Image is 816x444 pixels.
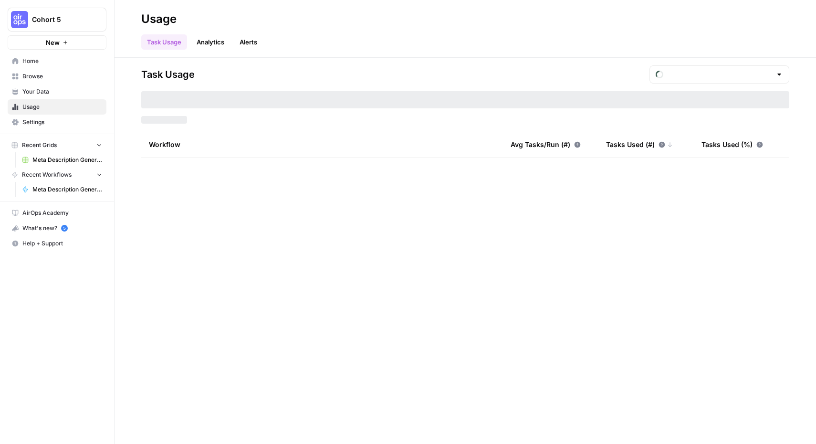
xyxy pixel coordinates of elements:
div: Workflow [149,131,495,158]
div: Avg Tasks/Run (#) [511,131,581,158]
a: Meta Description Generator ([PERSON_NAME]) Grid [18,152,106,168]
a: Usage [8,99,106,115]
a: Browse [8,69,106,84]
span: Help + Support [22,239,102,248]
span: Settings [22,118,102,127]
div: Tasks Used (#) [606,131,673,158]
span: Home [22,57,102,65]
button: Recent Grids [8,138,106,152]
span: Recent Grids [22,141,57,149]
a: 5 [61,225,68,232]
div: What's new? [8,221,106,235]
span: Meta Description Generator ([PERSON_NAME]) [32,185,102,194]
text: 5 [63,226,65,231]
a: Your Data [8,84,106,99]
a: Settings [8,115,106,130]
span: Browse [22,72,102,81]
a: Analytics [191,34,230,50]
a: Alerts [234,34,263,50]
a: Task Usage [141,34,187,50]
button: What's new? 5 [8,221,106,236]
span: New [46,38,60,47]
span: AirOps Academy [22,209,102,217]
a: AirOps Academy [8,205,106,221]
span: Task Usage [141,68,195,81]
div: Usage [141,11,177,27]
span: Recent Workflows [22,170,72,179]
img: Cohort 5 Logo [11,11,28,28]
button: Workspace: Cohort 5 [8,8,106,32]
span: Cohort 5 [32,15,90,24]
div: Tasks Used (%) [701,131,763,158]
span: Meta Description Generator ([PERSON_NAME]) Grid [32,156,102,164]
button: Recent Workflows [8,168,106,182]
span: Your Data [22,87,102,96]
button: Help + Support [8,236,106,251]
button: New [8,35,106,50]
a: Meta Description Generator ([PERSON_NAME]) [18,182,106,197]
a: Home [8,53,106,69]
span: Usage [22,103,102,111]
